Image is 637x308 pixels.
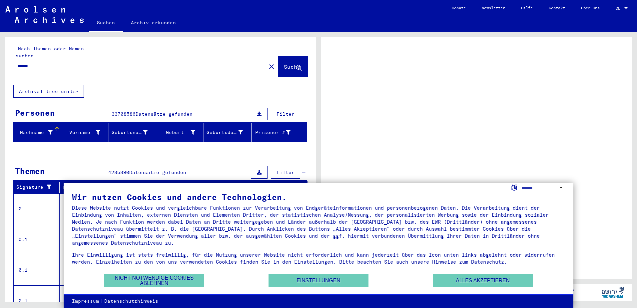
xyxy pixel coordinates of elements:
div: Geburtsdatum [207,127,251,138]
div: Geburtsname [112,127,156,138]
select: Sprache auswählen [521,183,565,193]
button: Einstellungen [269,274,368,287]
button: Filter [271,166,300,179]
div: Nachname [16,127,61,138]
mat-icon: close [268,63,276,71]
div: Vorname [64,127,109,138]
span: Filter [277,111,295,117]
mat-header-cell: Geburt‏ [156,123,204,142]
div: Nachname [16,129,53,136]
label: Sprache auswählen [511,184,518,190]
button: Clear [265,60,278,73]
div: Vorname [64,129,100,136]
button: Archival tree units [13,85,84,98]
mat-header-cell: Geburtsname [109,123,157,142]
div: Personen [15,107,55,119]
mat-header-cell: Prisoner # [252,123,307,142]
a: Archiv erkunden [123,15,184,31]
td: 0 [14,193,60,224]
div: Prisoner # [254,129,291,136]
div: Signature [16,182,61,193]
div: Signature [16,184,54,191]
div: Geburtsname [112,129,148,136]
td: 0.1 [14,224,60,255]
img: Arolsen_neg.svg [5,6,84,23]
div: Diese Website nutzt Cookies und vergleichbare Funktionen zur Verarbeitung von Endgeräteinformatio... [72,204,565,246]
div: Ihre Einwilligung ist stets freiwillig, für die Nutzung unserer Website nicht erforderlich und ka... [72,251,565,265]
a: Suchen [89,15,123,32]
div: Geburt‏ [159,129,195,136]
div: Titel [62,184,294,191]
span: 4285890 [108,169,129,175]
div: Geburt‏ [159,127,204,138]
mat-header-cell: Vorname [61,123,109,142]
a: Datenschutzhinweis [104,298,158,305]
span: Datensätze gefunden [136,111,193,117]
span: Datensätze gefunden [129,169,186,175]
a: Impressum [72,298,99,305]
mat-label: Nach Themen oder Namen suchen [16,46,84,59]
mat-header-cell: Nachname [14,123,61,142]
img: yv_logo.png [600,284,625,301]
div: Wir nutzen Cookies und andere Technologien. [72,193,565,201]
button: Filter [271,108,300,120]
div: Themen [15,165,45,177]
div: Titel [62,182,301,193]
span: DE [616,6,623,11]
span: Suche [284,63,301,70]
div: Geburtsdatum [207,129,243,136]
button: Suche [278,56,308,77]
button: Nicht notwendige Cookies ablehnen [104,274,204,287]
span: Filter [277,169,295,175]
td: 0.1 [14,255,60,285]
mat-header-cell: Geburtsdatum [204,123,252,142]
span: 33708586 [112,111,136,117]
div: Prisoner # [254,127,299,138]
button: Alles akzeptieren [433,274,533,287]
